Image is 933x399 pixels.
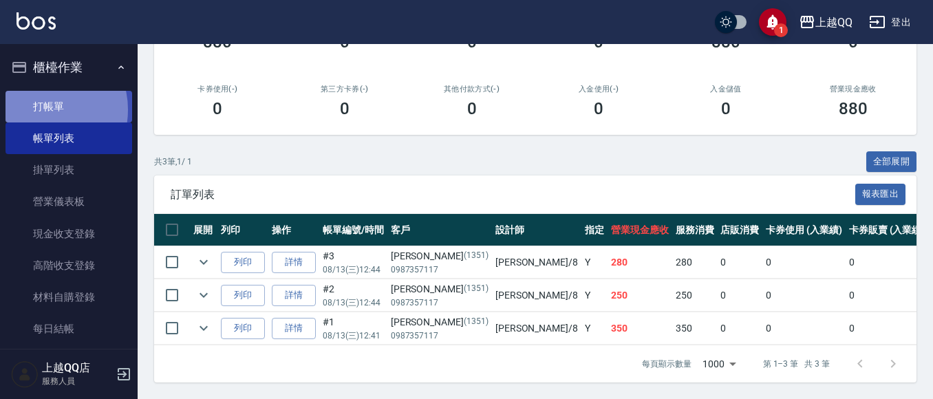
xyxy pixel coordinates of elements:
[608,246,672,279] td: 280
[171,85,265,94] h2: 卡券使用(-)
[793,8,858,36] button: 上越QQ
[492,214,581,246] th: 設計師
[762,312,846,345] td: 0
[154,155,192,168] p: 共 3 筆, 1 / 1
[391,249,489,263] div: [PERSON_NAME]
[672,214,718,246] th: 服務消費
[6,186,132,217] a: 營業儀表板
[387,214,492,246] th: 客戶
[319,214,387,246] th: 帳單編號/時間
[221,285,265,306] button: 列印
[679,85,773,94] h2: 入金儲值
[762,214,846,246] th: 卡券使用 (入業績)
[340,99,350,118] h3: 0
[213,99,222,118] h3: 0
[391,330,489,342] p: 0987357117
[864,10,916,35] button: 登出
[171,188,855,202] span: 訂單列表
[846,312,929,345] td: 0
[6,313,132,345] a: 每日結帳
[492,312,581,345] td: [PERSON_NAME] /8
[866,151,917,173] button: 全部展開
[581,214,608,246] th: 指定
[319,246,387,279] td: #3
[193,318,214,338] button: expand row
[193,252,214,272] button: expand row
[672,246,718,279] td: 280
[193,285,214,305] button: expand row
[11,360,39,388] img: Person
[6,122,132,154] a: 帳單列表
[464,315,489,330] p: (1351)
[217,214,268,246] th: 列印
[268,214,319,246] th: 操作
[608,279,672,312] td: 250
[323,296,384,309] p: 08/13 (三) 12:44
[6,218,132,250] a: 現金收支登錄
[846,279,929,312] td: 0
[855,187,906,200] a: 報表匯出
[425,85,519,94] h2: 其他付款方式(-)
[17,12,56,30] img: Logo
[221,252,265,273] button: 列印
[492,279,581,312] td: [PERSON_NAME] /8
[815,14,852,31] div: 上越QQ
[6,154,132,186] a: 掛單列表
[717,312,762,345] td: 0
[581,279,608,312] td: Y
[581,246,608,279] td: Y
[806,85,900,94] h2: 營業現金應收
[42,361,112,375] h5: 上越QQ店
[594,99,603,118] h3: 0
[6,50,132,85] button: 櫃檯作業
[846,246,929,279] td: 0
[6,250,132,281] a: 高階收支登錄
[464,282,489,296] p: (1351)
[717,279,762,312] td: 0
[323,330,384,342] p: 08/13 (三) 12:41
[272,285,316,306] a: 詳情
[762,246,846,279] td: 0
[672,279,718,312] td: 250
[492,246,581,279] td: [PERSON_NAME] /8
[839,99,868,118] h3: 880
[697,345,741,382] div: 1000
[6,345,132,377] a: 排班表
[846,214,929,246] th: 卡券販賣 (入業績)
[608,312,672,345] td: 350
[272,252,316,273] a: 詳情
[552,85,646,94] h2: 入金使用(-)
[391,315,489,330] div: [PERSON_NAME]
[642,358,691,370] p: 每頁顯示數量
[221,318,265,339] button: 列印
[672,312,718,345] td: 350
[6,281,132,313] a: 材料自購登錄
[608,214,672,246] th: 營業現金應收
[759,8,786,36] button: save
[391,263,489,276] p: 0987357117
[717,246,762,279] td: 0
[464,249,489,263] p: (1351)
[467,99,477,118] h3: 0
[762,279,846,312] td: 0
[42,375,112,387] p: 服務人員
[774,23,788,37] span: 1
[6,91,132,122] a: 打帳單
[272,318,316,339] a: 詳情
[319,279,387,312] td: #2
[763,358,830,370] p: 第 1–3 筆 共 3 筆
[391,296,489,309] p: 0987357117
[391,282,489,296] div: [PERSON_NAME]
[190,214,217,246] th: 展開
[581,312,608,345] td: Y
[717,214,762,246] th: 店販消費
[319,312,387,345] td: #1
[298,85,392,94] h2: 第三方卡券(-)
[721,99,731,118] h3: 0
[323,263,384,276] p: 08/13 (三) 12:44
[855,184,906,205] button: 報表匯出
